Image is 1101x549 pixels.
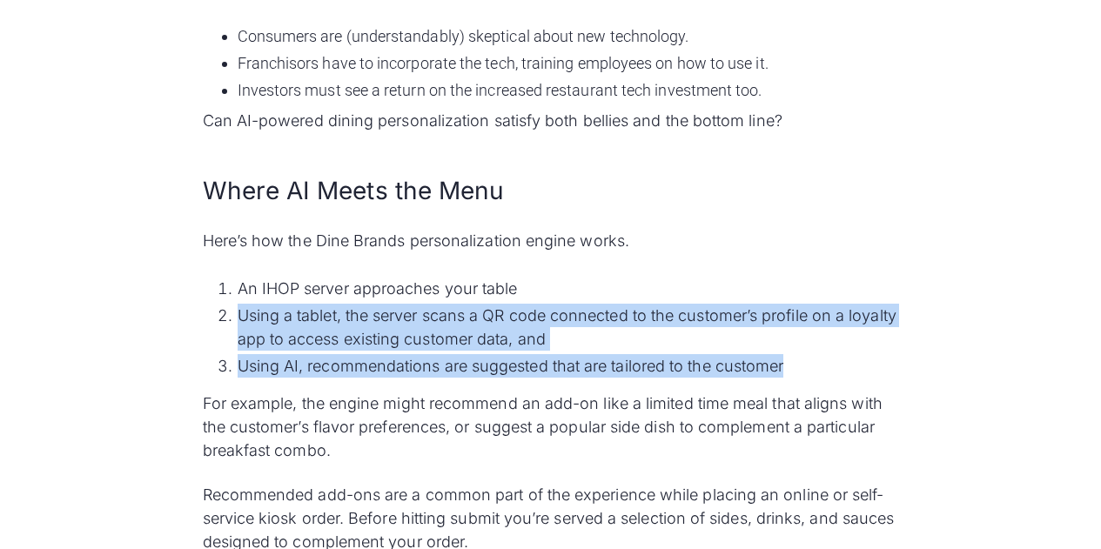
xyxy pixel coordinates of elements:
[203,392,899,462] p: For example, the engine might recommend an add-on like a limited time meal that aligns with the c...
[238,304,899,351] li: Using a tablet, the server scans a QR code connected to the customer’s profile on a loyalty app t...
[203,109,899,132] p: Can AI-powered dining personalization satisfy both bellies and the bottom line?
[238,51,899,75] li: Franchisors have to incorporate the tech, training employees on how to use it.
[238,354,899,378] li: Using AI, recommendations are suggested that are tailored to the customer
[238,277,899,300] li: An IHOP server approaches your table
[203,174,899,208] h2: Where AI Meets the Menu
[203,229,899,252] p: Here’s how the Dine Brands personalization engine works.
[238,24,899,48] li: Consumers are (understandably) skeptical about new technology.
[238,78,899,102] li: Investors must see a return on the increased restaurant tech investment too.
